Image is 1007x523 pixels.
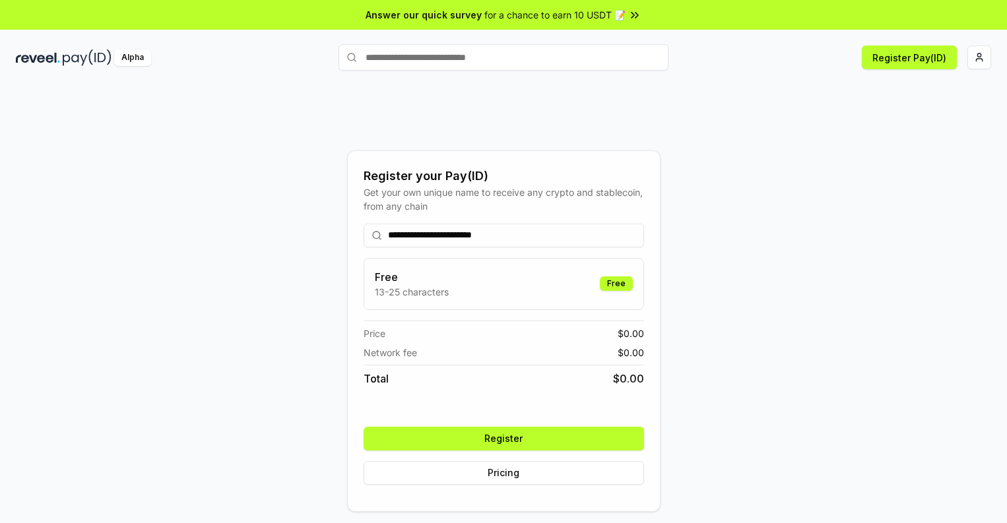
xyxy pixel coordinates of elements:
[375,285,449,299] p: 13-25 characters
[114,49,151,66] div: Alpha
[366,8,482,22] span: Answer our quick survey
[862,46,957,69] button: Register Pay(ID)
[16,49,60,66] img: reveel_dark
[364,371,389,386] span: Total
[364,346,417,359] span: Network fee
[613,371,644,386] span: $ 0.00
[375,269,449,285] h3: Free
[364,427,644,450] button: Register
[600,276,633,291] div: Free
[364,167,644,185] div: Register your Pay(ID)
[618,326,644,340] span: $ 0.00
[618,346,644,359] span: $ 0.00
[63,49,112,66] img: pay_id
[364,326,385,340] span: Price
[484,8,626,22] span: for a chance to earn 10 USDT 📝
[364,461,644,485] button: Pricing
[364,185,644,213] div: Get your own unique name to receive any crypto and stablecoin, from any chain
